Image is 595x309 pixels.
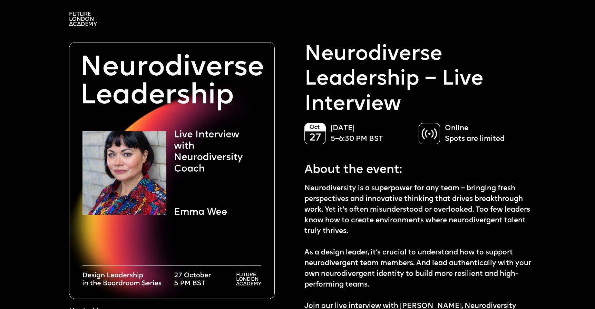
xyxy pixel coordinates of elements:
p: About the event: [304,157,533,179]
img: A logo saying in 3 lines: Future London Academy [69,12,97,26]
p: Neurodiverse Leadership – Live Interview [304,42,533,117]
p: Online Spots are limited [445,123,526,144]
p: [DATE] 5–6:30 PM BST [331,123,412,144]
